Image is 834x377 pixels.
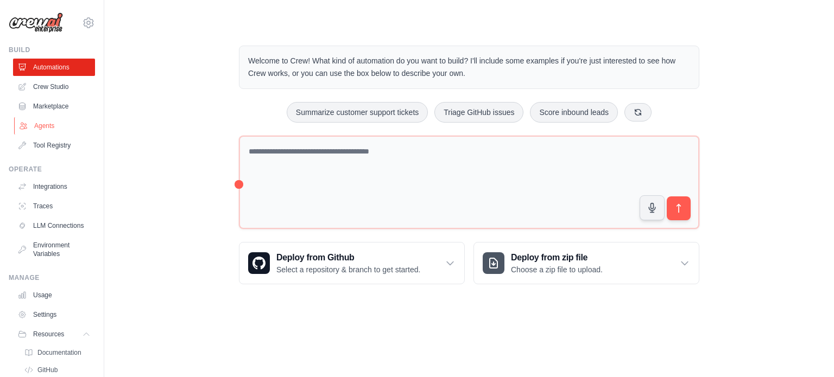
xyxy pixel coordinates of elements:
[37,366,58,374] span: GitHub
[13,59,95,76] a: Automations
[9,46,95,54] div: Build
[13,98,95,115] a: Marketplace
[20,345,95,360] a: Documentation
[37,348,81,357] span: Documentation
[511,251,603,264] h3: Deploy from zip file
[13,178,95,195] a: Integrations
[434,102,523,123] button: Triage GitHub issues
[13,286,95,304] a: Usage
[9,165,95,174] div: Operate
[14,117,96,135] a: Agents
[13,137,95,154] a: Tool Registry
[9,273,95,282] div: Manage
[13,237,95,263] a: Environment Variables
[511,264,603,275] p: Choose a zip file to upload.
[33,330,64,338] span: Resources
[13,325,95,343] button: Resources
[13,217,95,234] a: LLM Connections
[13,306,95,323] a: Settings
[13,197,95,215] a: Traces
[287,102,428,123] button: Summarize customer support tickets
[530,102,618,123] button: Score inbound leads
[13,78,95,95] a: Crew Studio
[276,264,420,275] p: Select a repository & branch to get started.
[248,55,690,80] p: Welcome to Crew! What kind of automation do you want to build? I'll include some examples if you'...
[9,12,63,33] img: Logo
[276,251,420,264] h3: Deploy from Github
